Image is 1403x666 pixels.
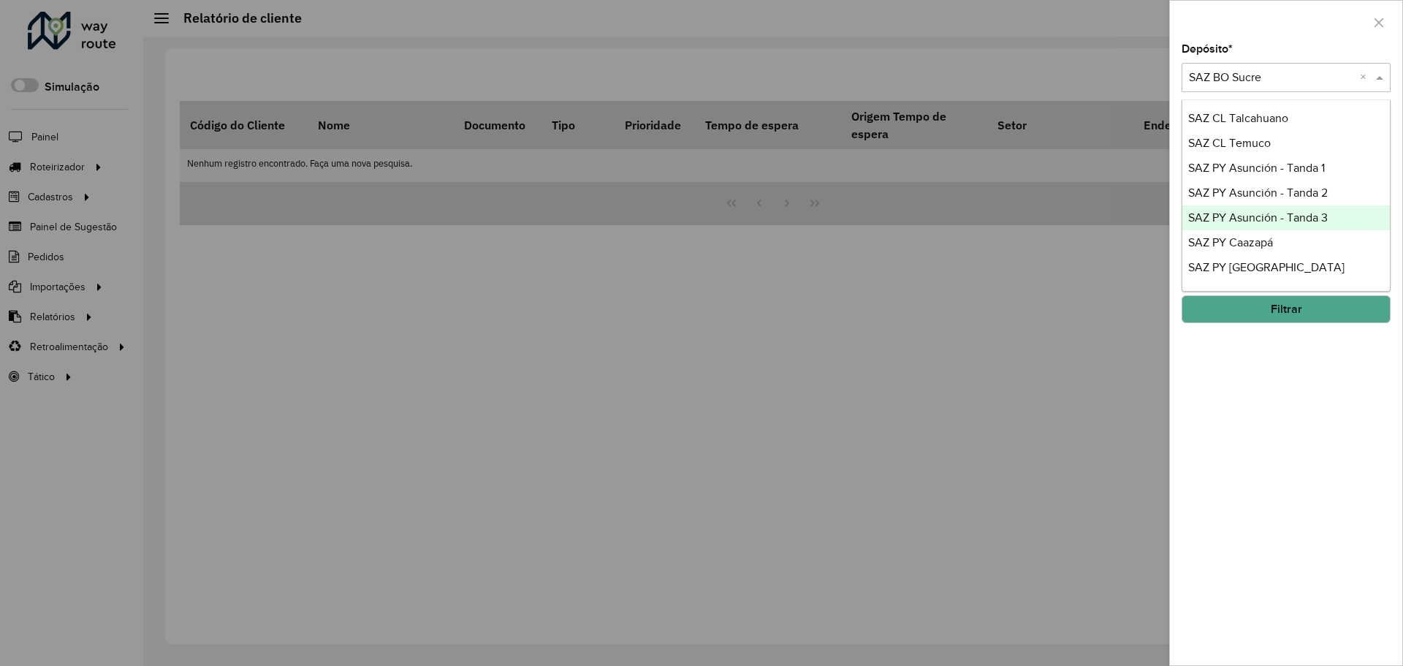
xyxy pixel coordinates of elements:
[1188,162,1325,174] span: SAZ PY Asunción - Tanda 1
[1188,211,1328,224] span: SAZ PY Asunción - Tanda 3
[1188,261,1345,273] span: SAZ PY [GEOGRAPHIC_DATA]
[1188,236,1273,249] span: SAZ PY Caazapá
[1182,99,1391,292] ng-dropdown-panel: Options list
[1182,295,1391,323] button: Filtrar
[1188,137,1271,149] span: SAZ CL Temuco
[1360,69,1372,86] span: Clear all
[1188,112,1288,124] span: SAZ CL Talcahuano
[1188,186,1328,199] span: SAZ PY Asunción - Tanda 2
[1182,40,1233,58] label: Depósito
